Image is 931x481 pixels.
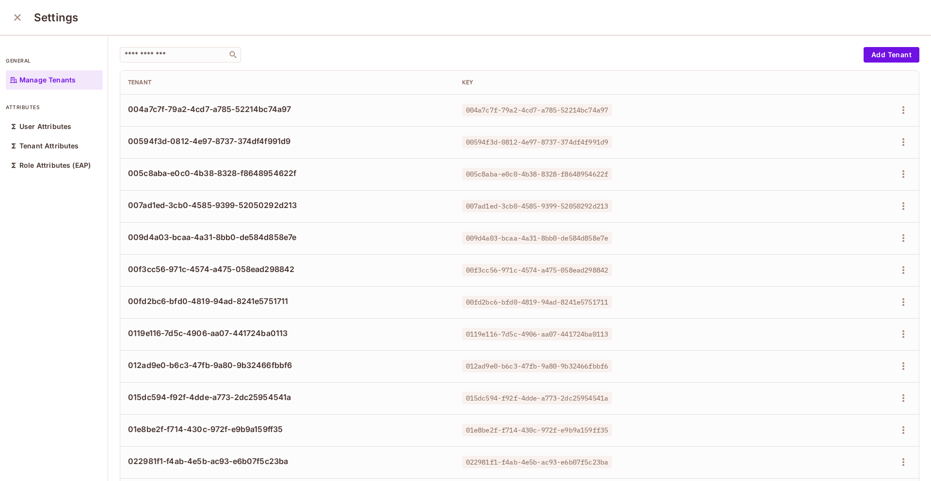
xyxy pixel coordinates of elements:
[128,456,447,466] span: 022981f1-f4ab-4e5b-ac93-e6b07f5c23ba
[462,79,772,86] div: Key
[128,424,447,434] span: 01e8be2f-f714-430c-972f-e9b9a159ff35
[462,200,612,212] span: 007ad1ed-3cb0-4585-9399-52050292d213
[128,328,447,338] span: 0119e116-7d5c-4906-aa07-441724ba0113
[462,296,612,308] span: 00fd2bc6-bfd0-4819-94ad-8241e5751711
[462,424,612,436] span: 01e8be2f-f714-430c-972f-e9b9a159ff35
[462,136,612,148] span: 00594f3d-0812-4e97-8737-374df4f991d9
[462,104,612,116] span: 004a7c7f-79a2-4cd7-a785-52214bc74a97
[128,200,447,210] span: 007ad1ed-3cb0-4585-9399-52050292d213
[19,161,91,169] p: Role Attributes (EAP)
[462,264,612,276] span: 00f3cc56-971c-4574-a475-058ead298842
[128,79,447,86] div: Tenant
[462,392,612,404] span: 015dc594-f92f-4dde-a773-2dc25954541a
[462,168,612,180] span: 005c8aba-e0c0-4b38-8328-f8648954622f
[128,392,447,402] span: 015dc594-f92f-4dde-a773-2dc25954541a
[19,123,71,130] p: User Attributes
[128,232,447,242] span: 009d4a03-bcaa-4a31-8bb0-de584d858e7e
[128,264,447,274] span: 00f3cc56-971c-4574-a475-058ead298842
[128,136,447,146] span: 00594f3d-0812-4e97-8737-374df4f991d9
[6,57,103,64] p: general
[462,328,612,340] span: 0119e116-7d5c-4906-aa07-441724ba0113
[462,456,612,468] span: 022981f1-f4ab-4e5b-ac93-e6b07f5c23ba
[128,360,447,370] span: 012ad9e0-b6c3-47fb-9a80-9b32466fbbf6
[19,76,76,84] p: Manage Tenants
[19,142,79,150] p: Tenant Attributes
[128,168,447,178] span: 005c8aba-e0c0-4b38-8328-f8648954622f
[864,47,919,63] button: Add Tenant
[462,232,612,244] span: 009d4a03-bcaa-4a31-8bb0-de584d858e7e
[128,104,447,114] span: 004a7c7f-79a2-4cd7-a785-52214bc74a97
[8,8,27,27] button: close
[462,360,612,372] span: 012ad9e0-b6c3-47fb-9a80-9b32466fbbf6
[34,11,78,24] h3: Settings
[128,296,447,306] span: 00fd2bc6-bfd0-4819-94ad-8241e5751711
[6,103,103,111] p: attributes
